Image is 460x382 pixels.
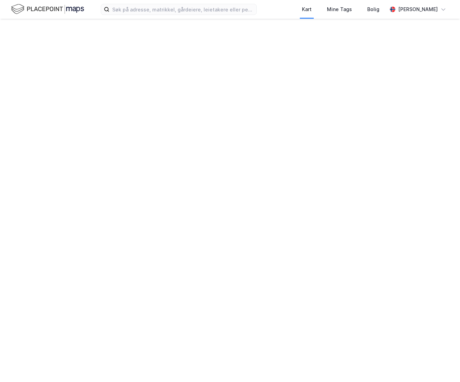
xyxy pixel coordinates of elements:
div: Kart [302,5,312,14]
div: [PERSON_NAME] [398,5,438,14]
input: Søk på adresse, matrikkel, gårdeiere, leietakere eller personer [109,4,256,15]
div: Bolig [367,5,379,14]
img: logo.f888ab2527a4732fd821a326f86c7f29.svg [11,3,84,15]
div: Mine Tags [327,5,352,14]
